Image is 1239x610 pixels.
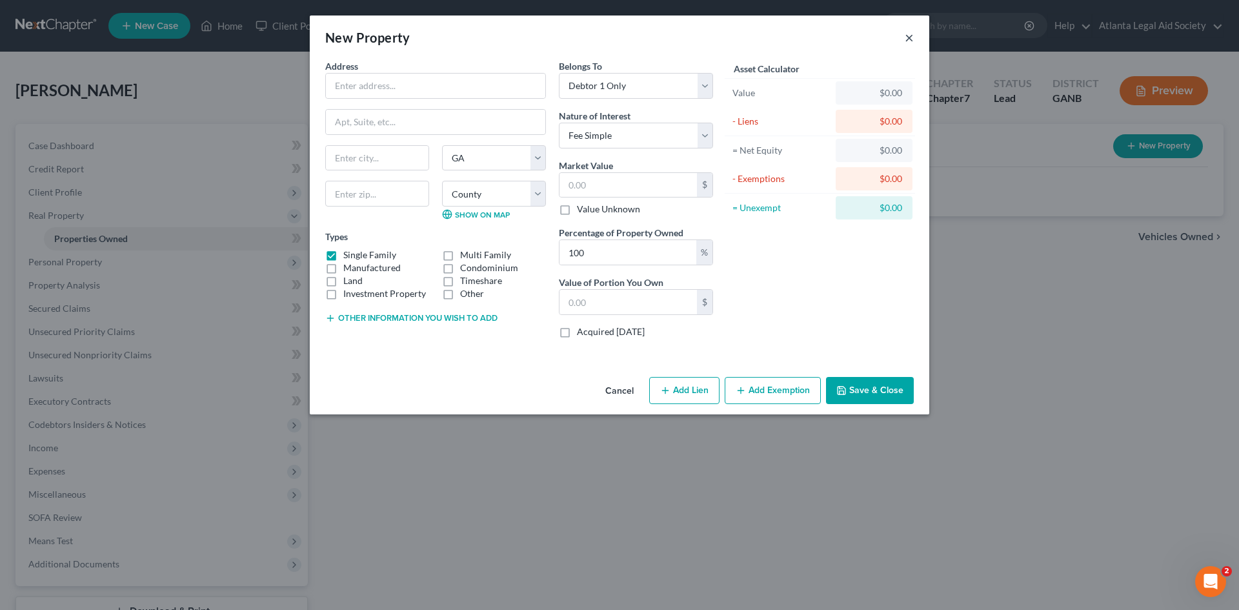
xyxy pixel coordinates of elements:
div: = Net Equity [732,144,830,157]
div: = Unexempt [732,201,830,214]
button: × [905,30,914,45]
div: $0.00 [846,115,902,128]
input: Enter address... [326,74,545,98]
label: Multi Family [460,249,511,261]
label: Asset Calculator [734,62,800,76]
label: Value Unknown [577,203,640,216]
div: $ [697,173,712,198]
div: - Liens [732,115,830,128]
button: Add Exemption [725,377,821,404]
span: Belongs To [559,61,602,72]
button: Cancel [595,378,644,404]
label: Condominium [460,261,518,274]
input: 0.00 [559,173,697,198]
button: Save & Close [826,377,914,404]
input: 0.00 [559,290,697,314]
div: $0.00 [846,86,902,99]
label: Value of Portion You Own [559,276,663,289]
label: Single Family [343,249,396,261]
span: Address [325,61,358,72]
label: Timeshare [460,274,502,287]
div: $ [697,290,712,314]
div: $0.00 [846,201,902,214]
label: Types [325,230,348,243]
span: 2 [1222,566,1232,576]
div: New Property [325,28,410,46]
a: Show on Map [442,209,510,219]
label: Other [460,287,484,300]
label: Manufactured [343,261,401,274]
div: - Exemptions [732,172,830,185]
label: Land [343,274,363,287]
input: Enter zip... [325,181,429,207]
label: Market Value [559,159,613,172]
input: 0.00 [559,240,696,265]
div: Value [732,86,830,99]
input: Apt, Suite, etc... [326,110,545,134]
input: Enter city... [326,146,428,170]
div: $0.00 [846,144,902,157]
button: Add Lien [649,377,720,404]
label: Investment Property [343,287,426,300]
iframe: Intercom live chat [1195,566,1226,597]
label: Acquired [DATE] [577,325,645,338]
button: Other information you wish to add [325,313,498,323]
div: $0.00 [846,172,902,185]
label: Nature of Interest [559,109,630,123]
div: % [696,240,712,265]
label: Percentage of Property Owned [559,226,683,239]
